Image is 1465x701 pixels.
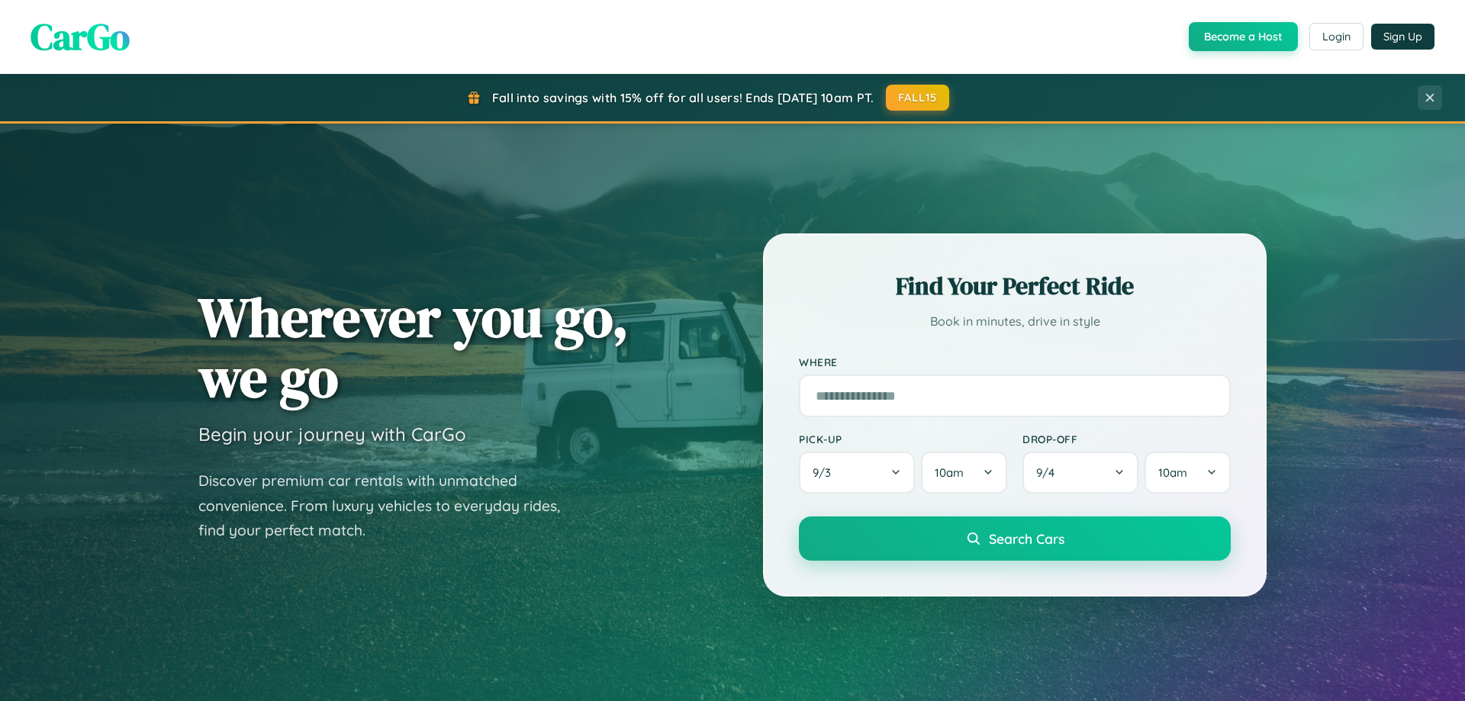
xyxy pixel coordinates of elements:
[799,310,1231,333] p: Book in minutes, drive in style
[1022,452,1138,494] button: 9/4
[1036,465,1062,480] span: 9 / 4
[989,530,1064,547] span: Search Cars
[198,287,629,407] h1: Wherever you go, we go
[1309,23,1364,50] button: Login
[1371,24,1434,50] button: Sign Up
[799,432,1007,445] label: Pick-up
[799,269,1231,303] h2: Find Your Perfect Ride
[799,452,915,494] button: 9/3
[31,11,130,62] span: CarGo
[492,90,874,105] span: Fall into savings with 15% off for all users! Ends [DATE] 10am PT.
[198,423,466,445] h3: Begin your journey with CarGo
[799,355,1231,368] label: Where
[799,516,1231,561] button: Search Cars
[1158,465,1187,480] span: 10am
[921,452,1007,494] button: 10am
[813,465,839,480] span: 9 / 3
[1145,452,1231,494] button: 10am
[1022,432,1231,445] label: Drop-off
[935,465,964,480] span: 10am
[886,85,950,111] button: FALL15
[1189,22,1298,51] button: Become a Host
[198,468,580,543] p: Discover premium car rentals with unmatched convenience. From luxury vehicles to everyday rides, ...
